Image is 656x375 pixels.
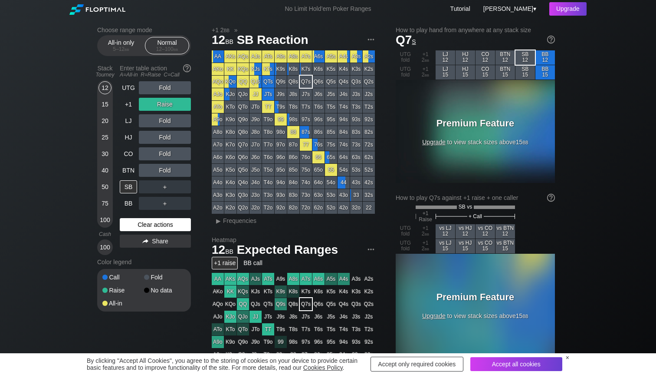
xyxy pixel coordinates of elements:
div: KJo [224,88,236,100]
div: 22 [363,202,375,214]
h2: Heatmap [212,236,375,243]
div: A5o [212,164,224,176]
div: K4s [338,63,350,75]
div: 63s [350,151,362,163]
img: help.32db89a4.svg [546,35,556,44]
div: A9o [212,113,224,126]
div: ＋ [139,180,191,193]
span: 12 [210,33,235,48]
div: 54o [325,176,337,189]
span: bb [425,231,430,237]
div: 97s [300,113,312,126]
div: 52o [325,202,337,214]
div: 43o [338,189,350,201]
img: share.864f2f62.svg [142,239,148,244]
div: A3s [350,273,362,285]
div: T9s [275,101,287,113]
div: 53s [350,164,362,176]
div: Upgrade [549,2,587,16]
div: T3s [350,101,362,113]
div: HJ [120,131,137,144]
div: BTN 12 [495,50,515,65]
div: J3o [249,189,262,201]
div: AQo [212,76,224,88]
div: KTs [262,63,274,75]
span: bb [425,57,430,63]
div: QTo [237,101,249,113]
div: UTG fold [396,239,415,253]
div: AJo [212,88,224,100]
div: J6o [249,151,262,163]
div: Fold [139,131,191,144]
div: J4o [249,176,262,189]
div: AQs [237,50,249,63]
div: 5 – 12 [103,46,139,52]
div: Q5s [325,76,337,88]
div: ATo [212,101,224,113]
div: vs LJ 15 [436,239,455,253]
span: bb [522,139,528,146]
div: J4s [338,88,350,100]
div: Q6s [312,76,325,88]
div: Fold [139,114,191,127]
div: K4o [224,176,236,189]
span: + Call [469,213,482,219]
div: LJ 15 [436,65,455,80]
div: Q7o [237,139,249,151]
div: 96s [312,113,325,126]
div: HJ 15 [456,65,475,80]
div: A=All-in R=Raise C=Call [120,72,191,78]
div: AA [212,50,224,63]
div: 65o [312,164,325,176]
div: KTo [224,101,236,113]
div: 15 [98,98,112,111]
div: ATs [262,273,274,285]
span: bb [425,72,430,78]
span: 12 [210,243,235,258]
div: 32o [350,202,362,214]
div: TT [262,101,274,113]
h2: How to play hand from anywhere at any stack size [396,27,555,33]
div: 40 [98,164,112,177]
div: J6s [312,88,325,100]
div: vs BTN 15 [495,239,515,253]
div: BTN [120,164,137,177]
span: bb [125,46,129,52]
div: 93o [275,189,287,201]
div: T4s [338,101,350,113]
span: Q7 [396,33,416,46]
div: SB 12 [515,50,535,65]
h2: Choose range mode [97,27,191,33]
div: LJ [120,114,137,127]
div: T8s [287,101,299,113]
div: 62s [363,151,375,163]
div: Normal [147,37,187,54]
div: 54s [338,164,350,176]
div: A5s [325,50,337,63]
div: CO 12 [476,50,495,65]
div: A6o [212,151,224,163]
div: A3o [212,189,224,201]
div: T6s [312,101,325,113]
div: ＋ [139,197,191,210]
div: 92s [363,113,375,126]
div: vs CO 15 [476,239,495,253]
div: 94s [338,113,350,126]
div: 98o [275,126,287,138]
div: UTG fold [396,65,415,80]
div: SB 15 [515,65,535,80]
div: 72o [300,202,312,214]
div: J9s [275,88,287,100]
div: 82o [287,202,299,214]
div: A5s [325,273,337,285]
div: 32s [363,189,375,201]
div: K5s [325,63,337,75]
div: A8s [287,50,299,63]
div: QJo [237,88,249,100]
div: Q3o [237,189,249,201]
div: Raise [102,287,144,293]
h1: Expected Ranges [212,242,375,257]
div: 84s [338,126,350,138]
div: 96o [275,151,287,163]
div: 12 [98,81,112,94]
